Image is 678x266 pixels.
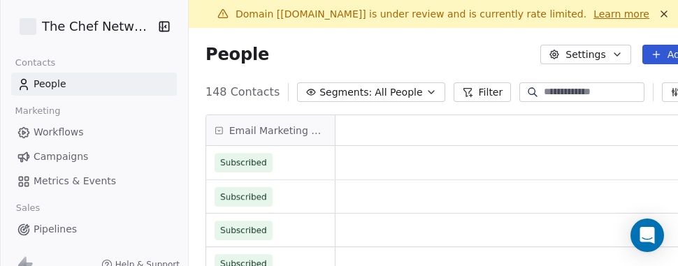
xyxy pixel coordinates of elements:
[34,149,88,164] span: Campaigns
[220,190,267,204] span: Subscribed
[34,77,66,91] span: People
[206,115,335,145] div: Email Marketing Consent
[9,52,62,73] span: Contacts
[540,45,630,64] button: Settings
[375,85,422,100] span: All People
[454,82,512,102] button: Filter
[11,121,177,144] a: Workflows
[11,73,177,96] a: People
[220,223,267,237] span: Subscribed
[630,219,664,252] div: Open Intercom Messenger
[11,170,177,193] a: Metrics & Events
[11,145,177,168] a: Campaigns
[593,7,649,21] a: Learn more
[319,85,372,100] span: Segments:
[205,84,280,101] span: 148 Contacts
[34,174,116,189] span: Metrics & Events
[220,156,267,170] span: Subscribed
[11,218,177,241] a: Pipelines
[17,15,149,38] button: The Chef Network
[34,125,84,140] span: Workflows
[42,17,154,36] span: The Chef Network
[10,198,46,219] span: Sales
[205,44,269,65] span: People
[229,124,326,138] span: Email Marketing Consent
[236,8,586,20] span: Domain [[DOMAIN_NAME]] is under review and is currently rate limited.
[9,101,66,121] span: Marketing
[34,222,77,237] span: Pipelines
